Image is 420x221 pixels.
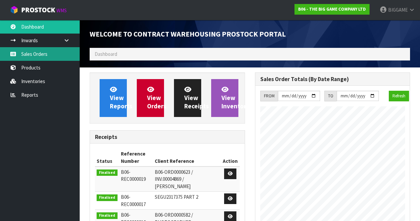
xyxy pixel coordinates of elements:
a: ViewInventory [211,79,238,117]
th: Reference Number [119,149,153,166]
div: FROM [260,91,278,101]
small: WMS [56,7,67,14]
strong: B06 - THE BIG GAME COMPANY LTD [298,6,366,12]
th: Client Reference [153,149,221,166]
span: B06-REC0000017 [121,194,146,207]
span: ProStock [21,6,55,14]
h3: Receipts [95,134,240,140]
span: B06-ORD0000623 / INV.00004869 / [PERSON_NAME] [155,169,193,189]
span: SEGU2317375 PART 2 [155,194,198,200]
span: View Reports [110,85,132,110]
span: Welcome to Contract Warehousing ProStock Portal [90,29,286,39]
button: Refresh [389,91,409,101]
h3: Sales Order Totals (By Date Range) [260,76,405,82]
a: ViewReports [100,79,127,117]
th: Status [95,149,119,166]
span: View Orders [147,85,166,110]
span: Dashboard [95,51,117,57]
span: Finalised [97,194,118,201]
th: Action [221,149,239,166]
img: cube-alt.png [10,6,18,14]
span: BIGGAME [388,7,408,13]
span: View Inventory [221,85,249,110]
div: TO [324,91,337,101]
a: ViewOrders [137,79,164,117]
span: Finalised [97,169,118,176]
a: ViewReceipts [174,79,201,117]
span: B06-REC0000019 [121,169,146,182]
span: View Receipts [184,85,209,110]
span: Finalised [97,212,118,219]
